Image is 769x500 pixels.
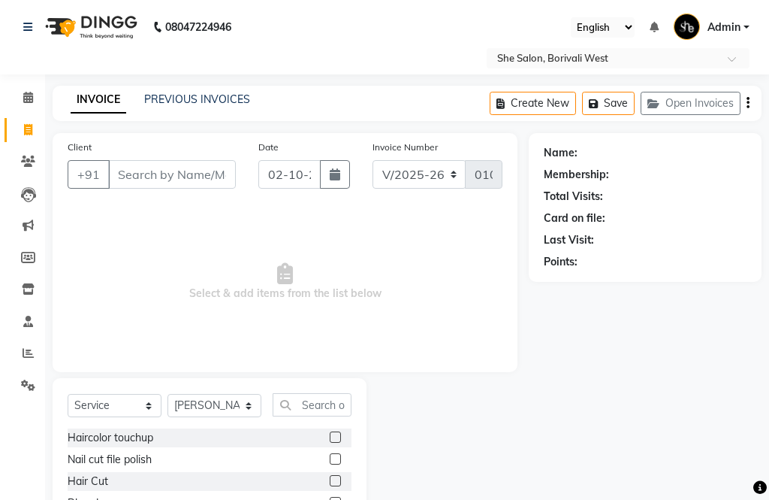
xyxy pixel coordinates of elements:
[707,20,740,35] span: Admin
[674,14,700,40] img: Admin
[165,6,231,48] b: 08047224946
[544,211,605,226] div: Card on file:
[641,92,740,115] button: Open Invoices
[582,92,635,115] button: Save
[38,6,141,48] img: logo
[490,92,576,115] button: Create New
[544,145,578,161] div: Name:
[144,92,250,106] a: PREVIOUS INVOICES
[258,141,279,154] label: Date
[544,232,594,248] div: Last Visit:
[544,189,603,205] div: Total Visits:
[68,430,153,446] div: Haircolor touchup
[108,160,236,189] input: Search by Name/Mobile/Email/Code
[68,452,152,468] div: Nail cut file polish
[68,141,92,154] label: Client
[68,160,110,189] button: +91
[273,393,351,417] input: Search or Scan
[544,167,609,183] div: Membership:
[71,86,126,114] a: INVOICE
[544,254,578,270] div: Points:
[68,474,108,489] div: Hair Cut
[372,141,438,154] label: Invoice Number
[68,207,502,357] span: Select & add items from the list below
